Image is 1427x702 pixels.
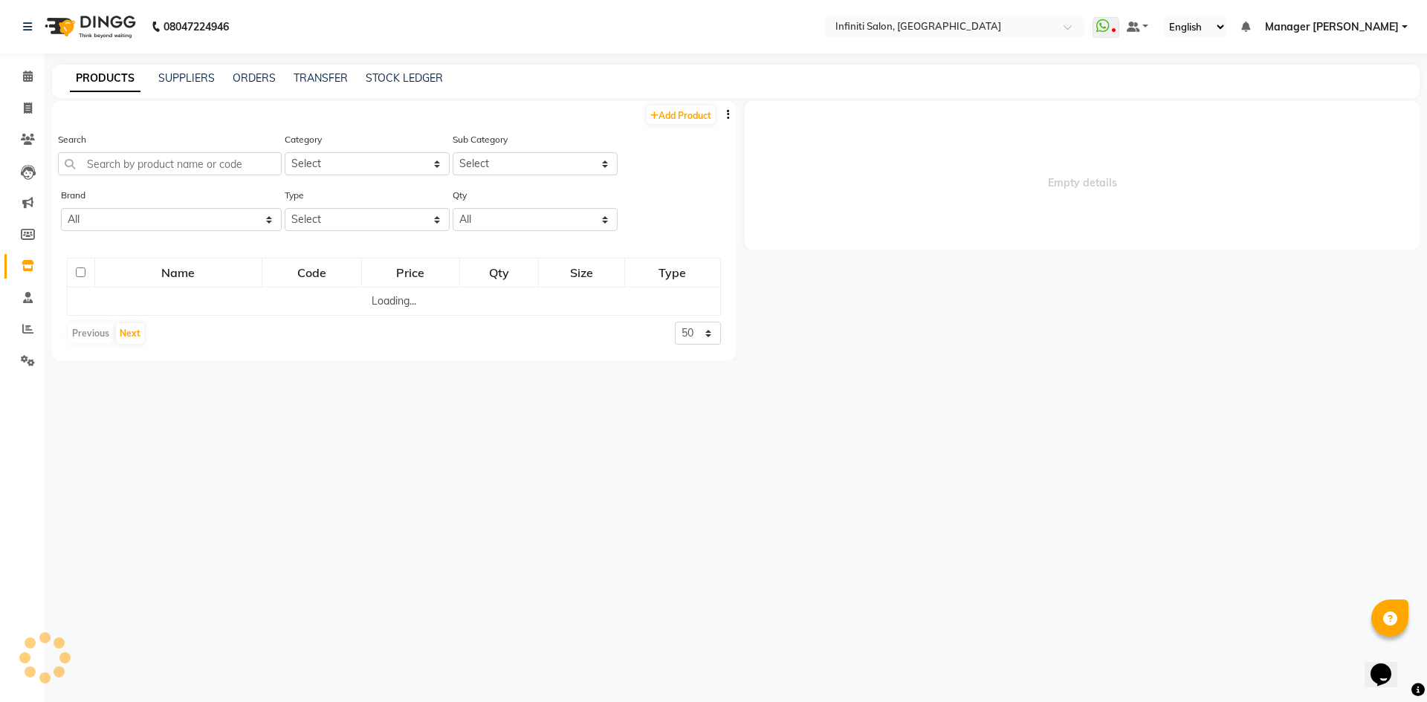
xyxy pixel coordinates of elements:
label: Sub Category [453,133,508,146]
a: ORDERS [233,71,276,85]
a: STOCK LEDGER [366,71,443,85]
label: Qty [453,189,467,202]
img: logo [38,6,140,48]
div: Qty [461,259,537,286]
td: Loading... [68,287,721,316]
span: Manager [PERSON_NAME] [1265,19,1399,35]
span: Empty details [745,101,1420,250]
div: Name [96,259,261,286]
input: Search by product name or code [58,152,282,175]
label: Category [285,133,322,146]
div: Code [263,259,360,286]
iframe: chat widget [1365,643,1412,687]
div: Size [540,259,624,286]
a: SUPPLIERS [158,71,215,85]
button: Next [116,323,144,344]
label: Brand [61,189,85,202]
a: PRODUCTS [70,65,140,92]
div: Price [363,259,459,286]
b: 08047224946 [164,6,229,48]
label: Search [58,133,86,146]
div: Type [626,259,719,286]
a: Add Product [647,105,715,124]
label: Type [285,189,304,202]
a: TRANSFER [294,71,348,85]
